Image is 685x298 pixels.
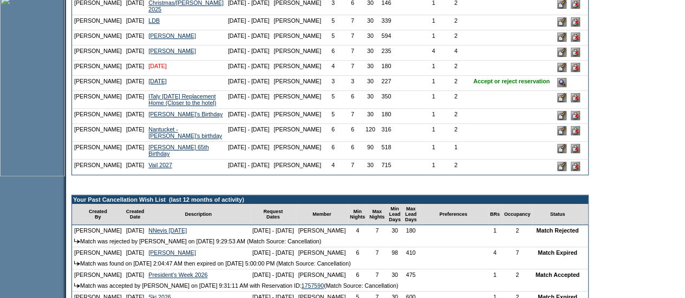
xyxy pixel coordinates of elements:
[403,247,419,258] td: 410
[379,15,395,30] td: 339
[343,30,362,45] td: 7
[72,45,124,61] td: [PERSON_NAME]
[271,124,323,142] td: [PERSON_NAME]
[271,91,323,109] td: [PERSON_NAME]
[250,204,296,225] td: Request Dates
[536,227,578,234] nobr: Match Rejected
[348,204,367,225] td: Min Nights
[148,78,167,84] a: [DATE]
[571,63,580,72] input: Delete this Request
[362,45,379,61] td: 30
[271,142,323,160] td: [PERSON_NAME]
[124,109,147,124] td: [DATE]
[72,61,124,76] td: [PERSON_NAME]
[148,162,172,168] a: Vail 2027
[343,61,362,76] td: 7
[473,78,550,84] nobr: Accept or reject reservation
[441,142,472,160] td: 1
[441,109,472,124] td: 2
[441,76,472,91] td: 2
[557,162,566,171] input: Edit this Request
[148,48,196,54] a: [PERSON_NAME]
[362,142,379,160] td: 90
[323,124,343,142] td: 6
[146,204,250,225] td: Description
[488,204,502,225] td: BRs
[124,76,147,91] td: [DATE]
[271,109,323,124] td: [PERSON_NAME]
[571,93,580,102] input: Delete this Request
[72,142,124,160] td: [PERSON_NAME]
[296,204,348,225] td: Member
[387,225,403,236] td: 30
[124,124,147,142] td: [DATE]
[348,247,367,258] td: 6
[403,204,419,225] td: Max Lead Days
[74,239,80,243] img: arrow.gif
[536,271,579,278] nobr: Match Accepted
[403,269,419,280] td: 475
[362,30,379,45] td: 30
[228,63,270,69] nobr: [DATE] - [DATE]
[148,144,208,157] a: [PERSON_NAME] 65th Birthday
[323,61,343,76] td: 4
[348,225,367,236] td: 4
[228,126,270,133] nobr: [DATE] - [DATE]
[72,30,124,45] td: [PERSON_NAME]
[557,144,566,153] input: Edit this Request
[343,124,362,142] td: 6
[362,15,379,30] td: 30
[271,30,323,45] td: [PERSON_NAME]
[72,236,588,247] td: Match was rejected by [PERSON_NAME] on [DATE] 9:29:53 AM (Match Source: Cancellation)
[228,78,270,84] nobr: [DATE] - [DATE]
[379,76,395,91] td: 227
[323,76,343,91] td: 3
[557,17,566,27] input: Edit this Request
[296,225,348,236] td: [PERSON_NAME]
[362,124,379,142] td: 120
[488,225,502,236] td: 1
[72,160,124,175] td: [PERSON_NAME]
[538,249,577,256] nobr: Match Expired
[228,144,270,150] nobr: [DATE] - [DATE]
[323,160,343,175] td: 4
[72,76,124,91] td: [PERSON_NAME]
[427,91,441,109] td: 1
[343,91,362,109] td: 6
[343,76,362,91] td: 3
[74,261,80,266] img: arrow.gif
[72,91,124,109] td: [PERSON_NAME]
[271,45,323,61] td: [PERSON_NAME]
[228,48,270,54] nobr: [DATE] - [DATE]
[557,32,566,42] input: Edit this Request
[502,247,533,258] td: 7
[228,93,270,100] nobr: [DATE] - [DATE]
[124,15,147,30] td: [DATE]
[441,160,472,175] td: 2
[571,111,580,120] input: Delete this Request
[379,30,395,45] td: 594
[488,247,502,258] td: 4
[72,247,124,258] td: [PERSON_NAME]
[379,142,395,160] td: 518
[124,61,147,76] td: [DATE]
[557,63,566,72] input: Edit this Request
[74,283,80,288] img: arrow.gif
[72,195,588,204] td: Your Past Cancellation Wish List (last 12 months of activity)
[148,32,196,39] a: [PERSON_NAME]
[367,269,387,280] td: 7
[387,204,403,225] td: Min Lead Days
[323,142,343,160] td: 6
[441,45,472,61] td: 4
[72,124,124,142] td: [PERSON_NAME]
[379,45,395,61] td: 235
[367,247,387,258] td: 7
[427,142,441,160] td: 1
[252,249,294,256] nobr: [DATE] - [DATE]
[301,282,324,289] a: 1757590
[427,30,441,45] td: 1
[148,63,167,69] a: [DATE]
[387,269,403,280] td: 30
[323,91,343,109] td: 5
[323,30,343,45] td: 5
